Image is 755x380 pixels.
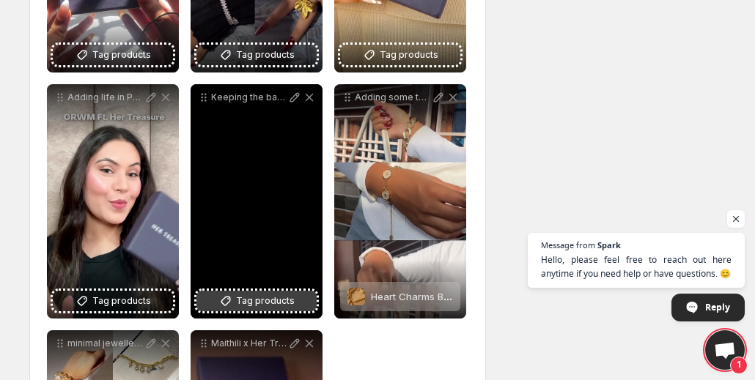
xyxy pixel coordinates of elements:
div: Adding some to my OOTD hertreasurejewels InstaJewels EverydayJewelry MinimalJewels LuxuryJewelry ... [334,84,466,318]
button: Tag products [196,291,317,311]
span: 1 [730,357,748,374]
button: Tag products [53,291,173,311]
p: Adding some to my OOTD hertreasurejewels InstaJewels EverydayJewelry MinimalJewels LuxuryJewelry ... [355,92,431,103]
span: Tag products [92,48,151,62]
div: Open chat [705,330,745,370]
button: Tag products [53,45,173,65]
span: Tag products [92,294,151,308]
img: Heart Charms Bracelet [347,288,365,305]
span: Tag products [236,48,295,62]
span: Spark [597,241,621,249]
p: Adding life in Pearls gold hertreasurejewels [67,92,144,103]
span: Reply [705,294,730,320]
span: Hello, please feel free to reach out here anytime if you need help or have questions. 😊 [541,253,732,280]
p: Keeping the bad vibes away one sparkle at a time HerTreasure HerTreasure JewelleryAddict Everyday... [211,92,287,103]
span: Heart Charms Bracelet [371,291,476,302]
button: Tag products [340,45,460,65]
span: Message from [541,241,595,249]
button: Tag products [196,45,317,65]
div: Adding life in Pearls gold hertreasurejewelsTag products [47,84,179,318]
p: Maithili x Her Treasure [211,338,287,349]
p: minimal jewellery finds from hertreasurejewels Girly Things Aesthetic Minimal Jewellery Anti Tarn... [67,338,144,349]
span: Tag products [236,294,295,308]
div: Keeping the bad vibes away one sparkle at a time HerTreasure HerTreasure JewelleryAddict Everyday... [191,84,323,318]
span: Tag products [380,48,438,62]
